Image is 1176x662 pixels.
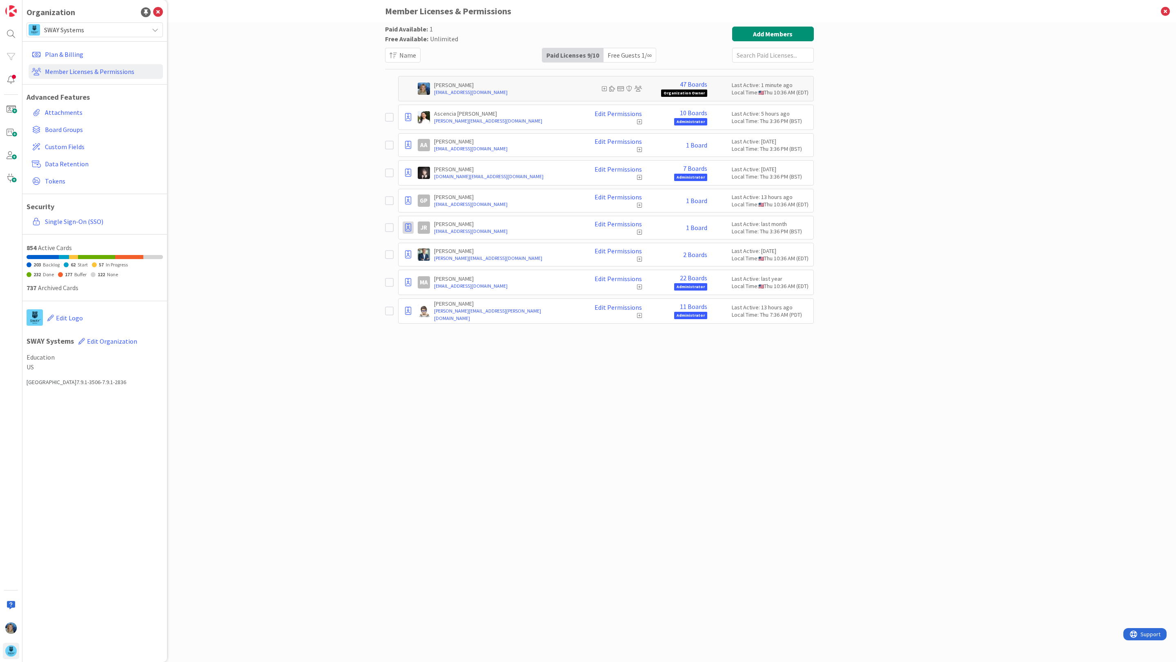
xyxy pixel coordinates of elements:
[45,176,160,186] span: Tokens
[732,220,809,228] div: Last Active: last month
[434,300,577,307] p: [PERSON_NAME]
[595,138,642,145] a: Edit Permissions
[106,262,128,268] span: In Progress
[5,645,17,657] img: avatar
[27,362,163,372] span: US
[434,145,577,152] a: [EMAIL_ADDRESS][DOMAIN_NAME]
[595,275,642,282] a: Edit Permissions
[44,24,145,36] span: SWAY Systems
[732,255,809,262] div: Local Time: Thu 10:36 AM (EDT)
[434,138,577,145] p: [PERSON_NAME]
[434,307,577,322] a: [PERSON_NAME][EMAIL_ADDRESS][PERSON_NAME][DOMAIN_NAME]
[29,64,163,79] a: Member Licenses & Permissions
[683,165,707,172] a: 7 Boards
[29,174,163,188] a: Tokens
[71,262,76,268] span: 62
[56,314,83,322] span: Edit Logo
[674,312,707,319] span: Administrator
[29,122,163,137] a: Board Groups
[434,89,577,96] a: [EMAIL_ADDRESS][DOMAIN_NAME]
[434,228,577,235] a: [EMAIL_ADDRESS][DOMAIN_NAME]
[29,139,163,154] a: Custom Fields
[434,275,577,282] p: [PERSON_NAME]
[78,262,88,268] span: Start
[418,83,430,95] img: MA
[542,48,604,62] div: Paid Licenses 9 / 10
[74,271,87,277] span: Buffer
[732,89,809,96] div: Local Time: Thu 10:36 AM (EDT)
[434,110,577,117] p: Ascencia [PERSON_NAME]
[399,50,416,60] span: Name
[434,255,577,262] a: [PERSON_NAME][EMAIL_ADDRESS][DOMAIN_NAME]
[732,304,809,311] div: Last Active: 13 hours ago
[674,174,707,181] span: Administrator
[595,247,642,255] a: Edit Permissions
[27,6,75,18] div: Organization
[27,283,163,293] div: Archived Cards
[33,262,41,268] span: 203
[434,193,577,201] p: [PERSON_NAME]
[759,203,764,207] img: us.png
[686,224,707,231] a: 1 Board
[759,91,764,95] img: us.png
[65,271,72,277] span: 177
[732,81,809,89] div: Last Active: 1 minute ago
[732,247,809,255] div: Last Active: [DATE]
[683,251,707,258] a: 2 Boards
[29,47,163,62] a: Plan & Billing
[27,352,163,362] span: Education
[99,262,104,268] span: 57
[385,35,428,43] span: Free Available:
[27,244,36,252] span: 854
[27,309,43,326] img: avatar
[434,282,577,290] a: [EMAIL_ADDRESS][DOMAIN_NAME]
[595,193,642,201] a: Edit Permissions
[45,159,160,169] span: Data Retention
[732,117,809,125] div: Local Time: Thu 3:36 PM (BST)
[434,165,577,173] p: [PERSON_NAME]
[27,333,163,350] h1: SWAY Systems
[434,201,577,208] a: [EMAIL_ADDRESS][DOMAIN_NAME]
[680,81,707,88] a: 47 Boards
[47,309,83,327] button: Edit Logo
[430,35,458,43] span: Unlimited
[434,81,577,89] p: [PERSON_NAME]
[732,275,809,282] div: Last Active: last year
[434,247,577,255] p: [PERSON_NAME]
[43,271,54,277] span: Done
[732,201,809,208] div: Local Time: Thu 10:36 AM (EDT)
[680,303,707,310] a: 11 Boards
[759,284,764,289] img: us.png
[732,311,809,318] div: Local Time: Thu 7:36 AM (PDT)
[29,157,163,171] a: Data Retention
[595,165,642,173] a: Edit Permissions
[385,25,428,33] span: Paid Available:
[5,622,17,634] img: MA
[418,111,430,123] img: AK
[732,193,809,201] div: Last Active: 13 hours ago
[434,173,577,180] a: [DOMAIN_NAME][EMAIL_ADDRESS][DOMAIN_NAME]
[385,48,421,63] button: Name
[418,167,430,179] img: BN
[29,24,40,36] img: avatar
[29,214,163,229] a: Single Sign-On (SSO)
[595,220,642,228] a: Edit Permissions
[686,197,707,204] a: 1 Board
[45,142,160,152] span: Custom Fields
[418,276,430,289] div: MA
[27,378,163,387] div: [GEOGRAPHIC_DATA] 7.9.1-3506-7.9.1-2836
[418,305,430,317] img: TP
[27,243,163,253] div: Active Cards
[5,5,17,17] img: Visit kanbanzone.com
[680,109,707,116] a: 10 Boards
[33,271,41,277] span: 232
[434,117,577,125] a: [PERSON_NAME][EMAIL_ADDRESS][DOMAIN_NAME]
[595,110,642,117] a: Edit Permissions
[732,145,809,152] div: Local Time: Thu 3:36 PM (BST)
[17,1,37,11] span: Support
[418,248,430,261] img: LB
[27,93,163,102] h1: Advanced Features
[27,284,36,292] span: 737
[43,262,60,268] span: Backlog
[604,48,656,62] div: Free Guests 1 / ∞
